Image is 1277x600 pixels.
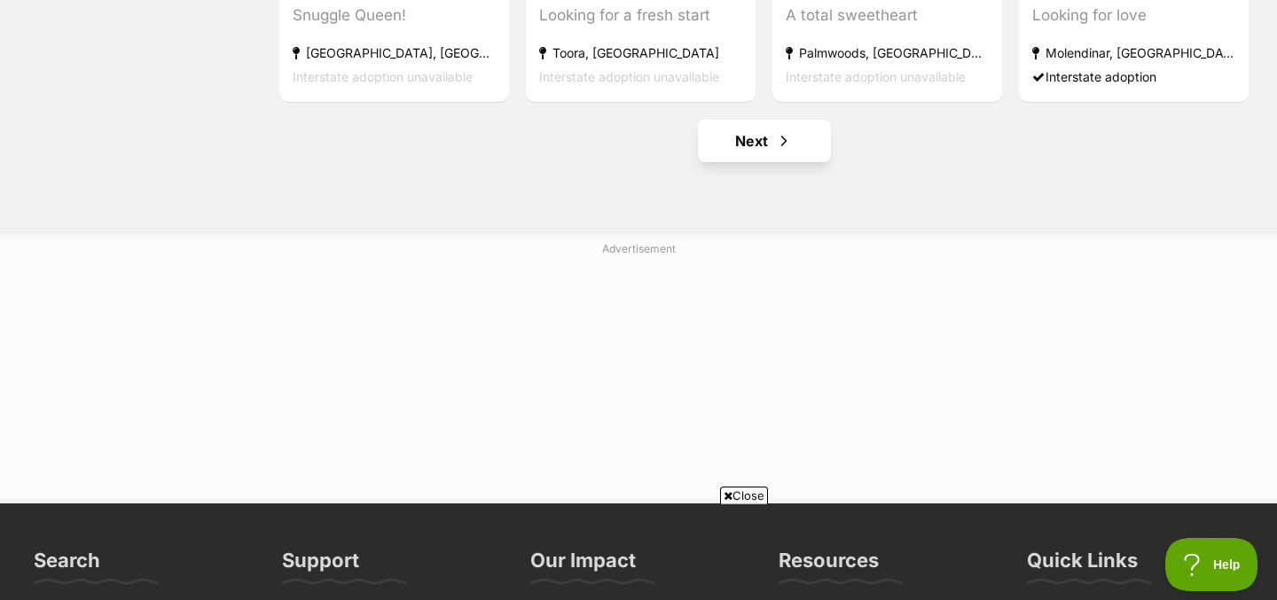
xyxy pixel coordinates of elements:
h3: Search [34,548,100,583]
div: Molendinar, [GEOGRAPHIC_DATA] [1032,41,1235,65]
div: Snuggle Queen! [293,4,496,27]
div: Looking for love [1032,4,1235,27]
h3: Quick Links [1027,548,1138,583]
span: Interstate adoption unavailable [786,69,966,84]
span: Interstate adoption unavailable [293,69,473,84]
iframe: Advertisement [208,264,1069,486]
div: Toora, [GEOGRAPHIC_DATA] [539,41,742,65]
iframe: Help Scout Beacon - Open [1165,538,1259,591]
div: Interstate adoption [1032,65,1235,89]
span: Close [720,487,768,504]
div: Looking for a fresh start [539,4,742,27]
h3: Support [282,548,359,583]
span: Interstate adoption unavailable [539,69,719,84]
iframe: Advertisement [316,511,961,591]
div: [GEOGRAPHIC_DATA], [GEOGRAPHIC_DATA] [293,41,496,65]
div: Palmwoods, [GEOGRAPHIC_DATA] [786,41,989,65]
a: Next page [698,120,831,162]
nav: Pagination [278,120,1250,162]
div: A total sweetheart [786,4,989,27]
